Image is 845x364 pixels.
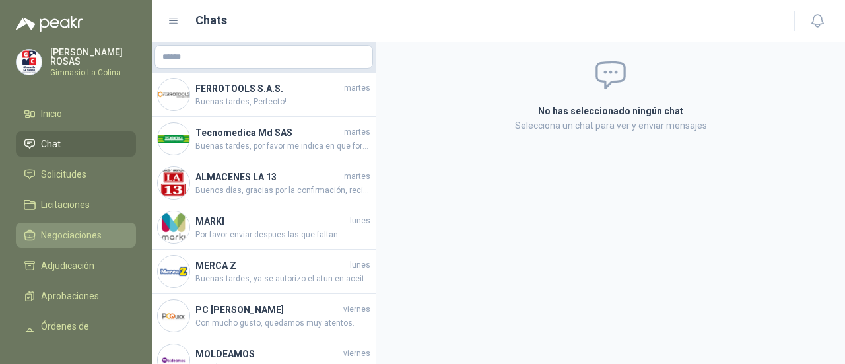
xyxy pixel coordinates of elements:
[16,283,136,309] a: Aprobaciones
[350,215,370,227] span: lunes
[195,229,370,241] span: Por favor enviar despues las que faltan
[41,319,123,348] span: Órdenes de Compra
[195,81,341,96] h4: FERROTOOLS S.A.S.
[16,223,136,248] a: Negociaciones
[195,273,370,285] span: Buenas tardes, ya se autorizo el atun en aceite de girasol
[16,314,136,353] a: Órdenes de Compra
[350,259,370,272] span: lunes
[195,214,347,229] h4: MARKI
[195,126,341,140] h4: Tecnomedica Md SAS
[344,82,370,94] span: martes
[158,256,189,287] img: Company Logo
[195,347,341,361] h4: MOLDEAMOS
[195,258,347,273] h4: MERCA Z
[41,289,99,303] span: Aprobaciones
[41,167,86,182] span: Solicitudes
[152,161,376,205] a: Company LogoALMACENES LA 13martesBuenos días, gracias por la confirmación, recibimos a satisfacción.
[158,211,189,243] img: Company Logo
[195,184,370,197] span: Buenos días, gracias por la confirmación, recibimos a satisfacción.
[158,79,189,110] img: Company Logo
[16,131,136,157] a: Chat
[41,106,62,121] span: Inicio
[16,162,136,187] a: Solicitudes
[152,117,376,161] a: Company LogoTecnomedica Md SASmartesBuenas tardes, por favor me indica en que formato lo necesita
[158,300,189,332] img: Company Logo
[41,198,90,212] span: Licitaciones
[41,137,61,151] span: Chat
[344,126,370,139] span: martes
[152,294,376,338] a: Company LogoPC [PERSON_NAME]viernesCon mucho gusto, quedamos muy atentos.
[16,192,136,217] a: Licitaciones
[344,170,370,183] span: martes
[195,317,370,330] span: Con mucho gusto, quedamos muy atentos.
[195,170,341,184] h4: ALMACENES LA 13
[195,303,341,317] h4: PC [PERSON_NAME]
[195,140,370,153] span: Buenas tardes, por favor me indica en que formato lo necesita
[152,250,376,294] a: Company LogoMERCA ZlunesBuenas tardes, ya se autorizo el atun en aceite de girasol
[16,253,136,278] a: Adjudicación
[195,96,370,108] span: Buenas tardes, Perfecto!
[343,303,370,316] span: viernes
[50,69,136,77] p: Gimnasio La Colina
[16,16,83,32] img: Logo peakr
[152,73,376,117] a: Company LogoFERROTOOLS S.A.S.martesBuenas tardes, Perfecto!
[17,50,42,75] img: Company Logo
[343,347,370,360] span: viernes
[158,123,189,155] img: Company Logo
[158,167,189,199] img: Company Logo
[152,205,376,250] a: Company LogoMARKIlunesPor favor enviar despues las que faltan
[392,104,829,118] h2: No has seleccionado ningún chat
[41,228,102,242] span: Negociaciones
[16,101,136,126] a: Inicio
[195,11,227,30] h1: Chats
[41,258,94,273] span: Adjudicación
[50,48,136,66] p: [PERSON_NAME] ROSAS
[392,118,829,133] p: Selecciona un chat para ver y enviar mensajes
